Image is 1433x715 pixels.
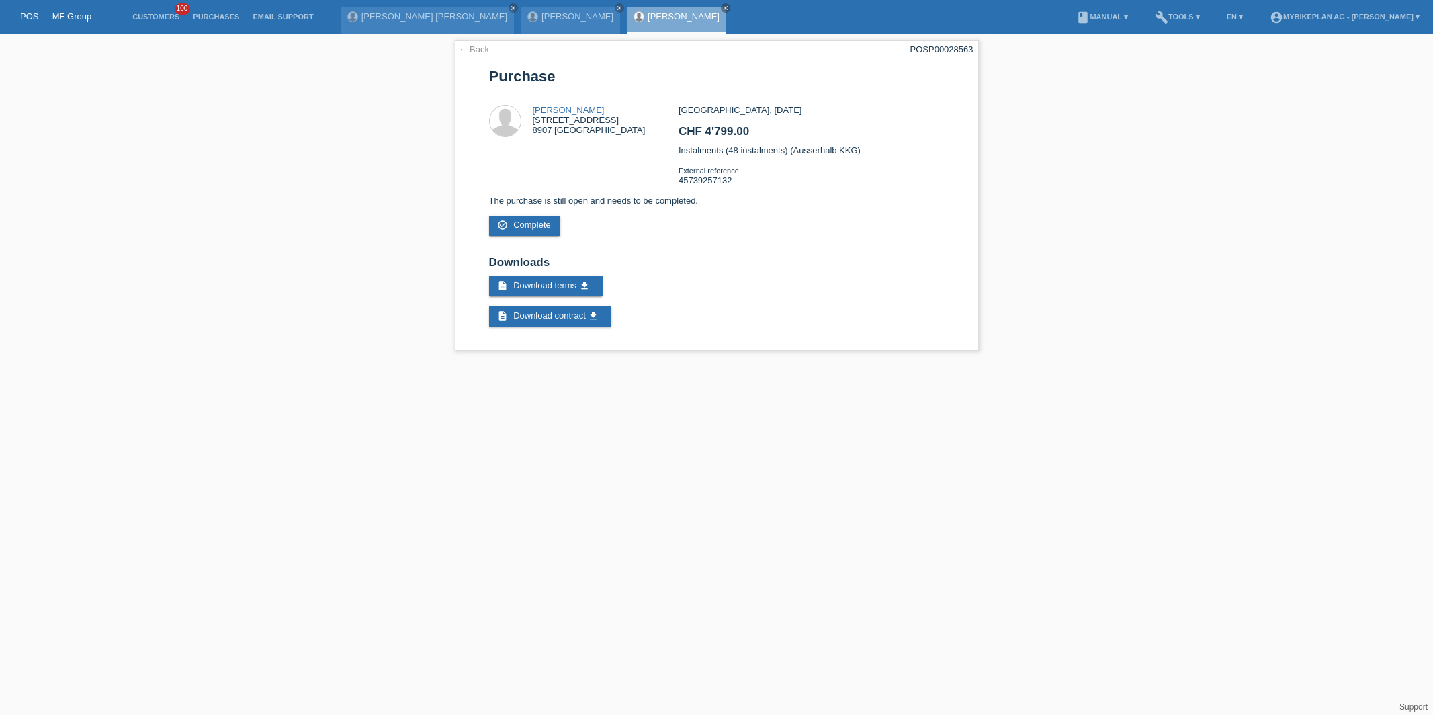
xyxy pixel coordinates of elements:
a: Support [1399,702,1428,712]
a: Email Support [246,13,320,21]
i: description [497,280,508,291]
i: get_app [588,310,599,321]
span: Download terms [513,280,576,290]
span: 100 [175,3,191,15]
i: account_circle [1270,11,1283,24]
a: bookManual ▾ [1070,13,1135,21]
h2: Downloads [489,256,945,276]
div: [GEOGRAPHIC_DATA], [DATE] Instalments (48 instalments) (Ausserhalb KKG) 45739257132 [679,105,944,196]
a: Purchases [186,13,246,21]
a: buildTools ▾ [1148,13,1207,21]
a: description Download terms get_app [489,276,603,296]
a: close [509,3,518,13]
i: book [1076,11,1090,24]
a: account_circleMybikeplan AG - [PERSON_NAME] ▾ [1263,13,1426,21]
a: Customers [126,13,186,21]
i: close [510,5,517,11]
a: [PERSON_NAME] [PERSON_NAME] [361,11,507,22]
a: close [615,3,624,13]
span: External reference [679,167,739,175]
i: build [1155,11,1168,24]
i: check_circle_outline [497,220,508,230]
h2: CHF 4'799.00 [679,125,944,145]
a: description Download contract get_app [489,306,612,327]
span: Complete [513,220,551,230]
a: [PERSON_NAME] [533,105,605,115]
a: [PERSON_NAME] [541,11,613,22]
div: POSP00028563 [910,44,973,54]
a: POS — MF Group [20,11,91,22]
a: [PERSON_NAME] [648,11,720,22]
h1: Purchase [489,68,945,85]
a: close [721,3,730,13]
i: description [497,310,508,321]
div: [STREET_ADDRESS] 8907 [GEOGRAPHIC_DATA] [533,105,646,135]
span: Download contract [513,310,586,321]
p: The purchase is still open and needs to be completed. [489,196,945,206]
i: get_app [579,280,590,291]
i: close [722,5,729,11]
a: EN ▾ [1220,13,1250,21]
a: check_circle_outline Complete [489,216,560,236]
i: close [616,5,623,11]
a: ← Back [459,44,490,54]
